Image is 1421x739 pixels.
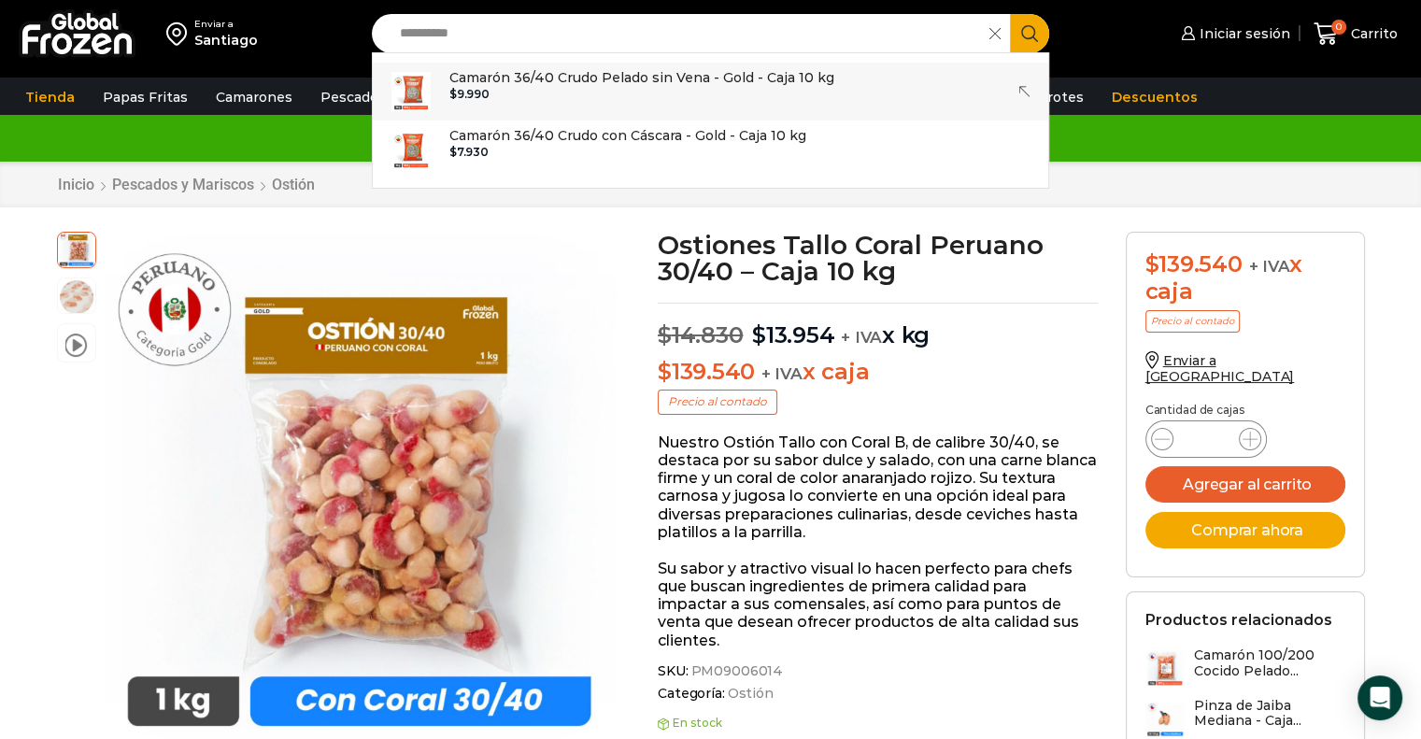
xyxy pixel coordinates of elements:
div: x caja [1145,251,1345,306]
h1: Ostiones Tallo Coral Peruano 30/40 – Caja 10 kg [658,232,1098,284]
nav: Breadcrumb [57,176,316,193]
a: Iniciar sesión [1176,15,1290,52]
a: Camarones [206,79,302,115]
span: ostion tallo coral [58,278,95,316]
span: $ [449,145,457,159]
p: En stock [658,717,1098,730]
a: Camarón 100/200 Cocido Pelado... [1145,647,1345,688]
a: Enviar a [GEOGRAPHIC_DATA] [1145,352,1295,385]
span: Categoría: [658,686,1098,702]
bdi: 139.540 [1145,250,1243,277]
a: Abarrotes [1006,79,1093,115]
button: Agregar al carrito [1145,466,1345,503]
a: Ostión [725,686,774,702]
a: Pescados y Mariscos [111,176,255,193]
a: Inicio [57,176,95,193]
span: $ [658,321,672,348]
p: Precio al contado [1145,310,1240,333]
span: SKU: [658,663,1098,679]
bdi: 9.990 [449,87,490,101]
span: $ [658,358,672,385]
span: Carrito [1346,24,1398,43]
p: Su sabor y atractivo visual lo hacen perfecto para chefs que buscan ingredientes de primera calid... [658,560,1098,649]
h3: Pinza de Jaiba Mediana - Caja... [1194,698,1345,730]
p: x kg [658,303,1098,349]
button: Comprar ahora [1145,512,1345,548]
p: x caja [658,359,1098,386]
div: Santiago [194,31,258,50]
span: $ [449,87,457,101]
p: Cantidad de cajas [1145,404,1345,417]
a: Pinza de Jaiba Mediana - Caja... [1145,698,1345,738]
bdi: 13.954 [752,321,834,348]
h2: Productos relacionados [1145,611,1332,629]
img: address-field-icon.svg [166,18,194,50]
a: Descuentos [1102,79,1207,115]
bdi: 7.930 [449,145,489,159]
span: $ [752,321,766,348]
span: + IVA [841,328,882,347]
a: Pescados y Mariscos [311,79,471,115]
p: Nuestro Ostión Tallo con Coral B, de calibre 30/40, se destaca por su sabor dulce y salado, con u... [658,433,1098,541]
p: Precio al contado [658,390,777,414]
span: PM09006014 [688,663,783,679]
span: + IVA [761,364,803,383]
span: Iniciar sesión [1195,24,1290,43]
a: Camarón 36/40 Crudo con Cáscara - Gold - Caja 10 kg $7.930 [373,121,1049,178]
div: Open Intercom Messenger [1357,675,1402,720]
bdi: 14.830 [658,321,743,348]
bdi: 139.540 [658,358,755,385]
span: $ [1145,250,1159,277]
span: 0 [1331,20,1346,35]
span: ostion coral 30:40 [58,230,95,267]
a: Ostión [271,176,316,193]
a: Camarón 36/40 Crudo Pelado sin Vena - Gold - Caja 10 kg $9.990 [373,63,1049,121]
a: Papas Fritas [93,79,197,115]
p: Camarón 36/40 Crudo con Cáscara - Gold - Caja 10 kg [449,125,806,146]
h3: Camarón 100/200 Cocido Pelado... [1194,647,1345,679]
div: Enviar a [194,18,258,31]
p: Camarón 36/40 Crudo Pelado sin Vena - Gold - Caja 10 kg [449,67,834,88]
input: Product quantity [1188,426,1224,452]
button: Search button [1010,14,1049,53]
a: Tienda [16,79,84,115]
span: + IVA [1248,257,1289,276]
a: 0 Carrito [1309,12,1402,56]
